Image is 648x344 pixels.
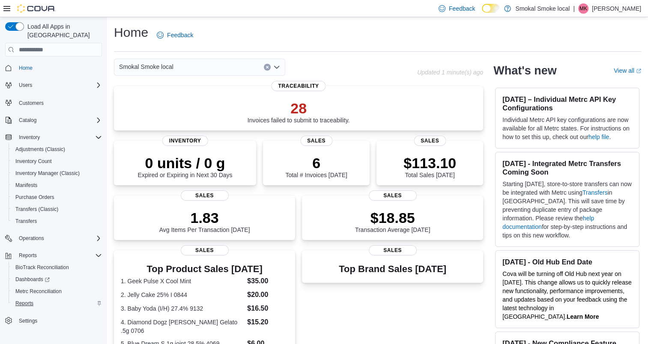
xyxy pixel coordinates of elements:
p: 28 [248,100,350,117]
span: Catalog [19,117,36,124]
button: Metrc Reconciliation [9,285,105,297]
dt: 1. Geek Pulse X Cool Mint [121,277,244,285]
span: Operations [15,233,102,243]
span: Metrc Reconciliation [15,288,62,295]
button: Transfers [9,215,105,227]
span: Load All Apps in [GEOGRAPHIC_DATA] [24,22,102,39]
span: Smokal Smoke local [119,62,173,72]
a: View allExternal link [614,67,641,74]
span: Transfers [15,218,37,225]
span: Adjustments (Classic) [12,144,102,154]
span: Operations [19,235,44,242]
span: Sales [414,136,446,146]
button: Reports [9,297,105,309]
button: Clear input [264,64,271,71]
h1: Home [114,24,148,41]
a: Reports [12,298,37,308]
span: Settings [19,317,37,324]
span: Metrc Reconciliation [12,286,102,297]
a: Customers [15,98,47,108]
span: Manifests [12,180,102,190]
span: Feedback [449,4,475,13]
button: Reports [15,250,40,261]
a: Manifests [12,180,41,190]
div: Expired or Expiring in Next 30 Days [138,154,233,178]
a: Transfers (Classic) [12,204,62,214]
span: Transfers [12,216,102,226]
a: BioTrack Reconciliation [12,262,72,273]
span: Purchase Orders [15,194,54,201]
span: Transfers (Classic) [12,204,102,214]
button: Inventory [2,131,105,143]
h3: Top Product Sales [DATE] [121,264,288,274]
div: Total # Invoices [DATE] [285,154,347,178]
button: Inventory Count [9,155,105,167]
h3: [DATE] - Old Hub End Date [502,258,632,266]
span: Manifests [15,182,37,189]
button: Home [2,62,105,74]
a: Transfers [12,216,40,226]
span: Settings [15,315,102,326]
a: Metrc Reconciliation [12,286,65,297]
h3: Top Brand Sales [DATE] [339,264,446,274]
p: 1.83 [159,209,250,226]
p: Individual Metrc API key configurations are now available for all Metrc states. For instructions ... [502,116,632,141]
p: $113.10 [403,154,456,172]
input: Dark Mode [482,4,500,13]
p: Smokal Smoke local [515,3,570,14]
span: Catalog [15,115,102,125]
a: Learn More [567,313,599,320]
a: Dashboards [12,274,53,285]
dd: $20.00 [247,290,288,300]
span: Inventory Manager (Classic) [15,170,80,177]
p: Updated 1 minute(s) ago [417,69,483,76]
span: Sales [300,136,332,146]
span: Sales [369,190,417,201]
a: Purchase Orders [12,192,58,202]
a: Inventory Manager (Classic) [12,168,83,178]
h2: What's new [493,64,556,77]
span: Inventory [162,136,208,146]
span: Home [15,62,102,73]
button: Adjustments (Classic) [9,143,105,155]
a: help file [588,133,609,140]
span: Customers [15,97,102,108]
span: Sales [369,245,417,255]
dt: 2. Jelly Cake 25% I 0844 [121,291,244,299]
p: Starting [DATE], store-to-store transfers can now be integrated with Metrc using in [GEOGRAPHIC_D... [502,180,632,240]
span: Inventory Count [15,158,52,165]
div: Invoices failed to submit to traceability. [248,100,350,124]
span: Users [15,80,102,90]
a: Dashboards [9,273,105,285]
p: | [573,3,575,14]
span: Adjustments (Classic) [15,146,65,153]
span: Inventory Manager (Classic) [12,168,102,178]
span: Traceability [272,81,326,91]
span: Reports [15,250,102,261]
button: Catalog [2,114,105,126]
span: Users [19,82,32,89]
button: Reports [2,249,105,261]
button: Manifests [9,179,105,191]
span: Purchase Orders [12,192,102,202]
a: Transfers [582,189,608,196]
span: BioTrack Reconciliation [12,262,102,273]
span: Reports [19,252,37,259]
h3: [DATE] – Individual Metrc API Key Configurations [502,95,632,112]
svg: External link [636,68,641,74]
a: Feedback [153,27,197,44]
span: Sales [181,190,229,201]
span: Customers [19,100,44,107]
span: Reports [12,298,102,308]
span: Feedback [167,31,193,39]
a: Adjustments (Classic) [12,144,69,154]
p: $18.85 [355,209,430,226]
button: Settings [2,314,105,327]
a: Settings [15,316,41,326]
span: Inventory [19,134,40,141]
button: Customers [2,96,105,109]
span: Dashboards [15,276,50,283]
button: Transfers (Classic) [9,203,105,215]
